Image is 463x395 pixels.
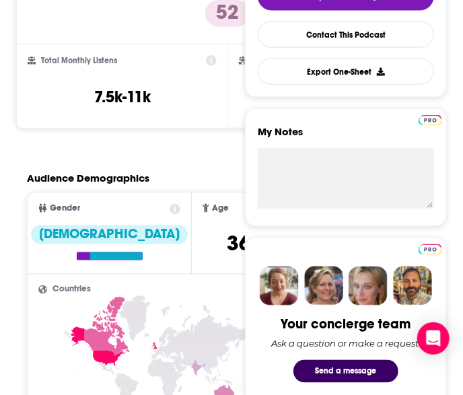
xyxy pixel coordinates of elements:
[349,266,388,306] img: Jules Profile
[27,172,149,184] h2: Audience Demographics
[41,56,117,65] h2: Total Monthly Listens
[258,59,434,85] button: Export One-Sheet
[212,204,229,213] span: Age
[393,266,432,306] img: Jon Profile
[419,115,442,126] img: Podchaser Pro
[258,125,434,149] label: My Notes
[293,360,398,383] button: Send a message
[419,244,442,255] img: Podchaser Pro
[94,87,151,107] h3: 7.5k-11k
[417,322,450,355] div: Open Intercom Messenger
[31,225,188,244] div: [DEMOGRAPHIC_DATA]
[419,113,442,126] a: Pro website
[271,338,421,349] div: Ask a question or make a request.
[419,242,442,255] a: Pro website
[260,266,299,306] img: Sydney Profile
[258,22,434,48] a: Contact This Podcast
[227,231,275,257] span: 36 yo
[281,316,411,333] div: Your concierge team
[50,204,80,213] span: Gender
[52,285,91,294] span: Countries
[304,266,343,306] img: Barbara Profile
